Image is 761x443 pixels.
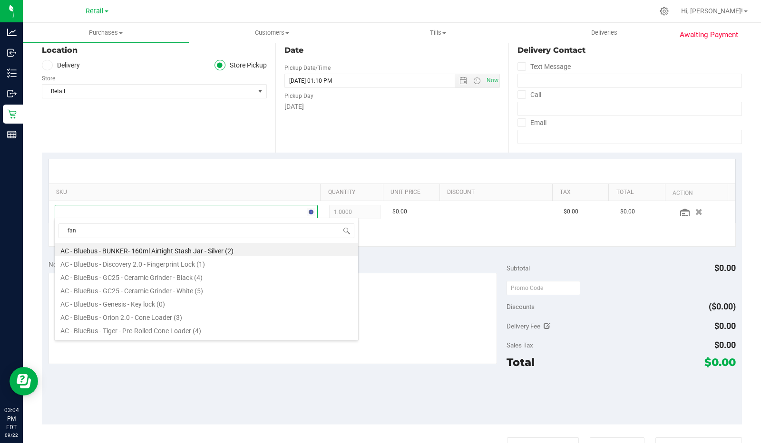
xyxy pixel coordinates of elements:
[189,29,354,37] span: Customers
[392,207,407,216] span: $0.00
[704,356,736,369] span: $0.00
[42,60,80,71] label: Delivery
[517,102,742,116] input: Format: (999) 999-9999
[390,189,436,196] a: Unit Price
[7,109,17,119] inline-svg: Retail
[517,74,742,88] input: Format: (999) 999-9999
[4,406,19,432] p: 03:04 PM EDT
[42,85,254,98] span: Retail
[254,85,266,98] span: select
[517,116,546,130] label: Email
[507,341,533,349] span: Sales Tax
[7,89,17,98] inline-svg: Outbound
[189,23,355,43] a: Customers
[447,189,548,196] a: Discount
[23,23,189,43] a: Purchases
[10,367,38,395] iframe: Resource center
[215,60,267,71] label: Store Pickup
[484,74,500,87] span: Set Current date
[49,260,95,268] span: Notes (optional)
[7,48,17,58] inline-svg: Inbound
[714,340,736,350] span: $0.00
[681,7,743,15] span: Hi, [PERSON_NAME]!
[284,92,313,100] label: Pickup Day
[284,64,331,72] label: Pickup Date/Time
[507,264,530,272] span: Subtotal
[284,45,500,56] div: Date
[56,189,317,196] a: SKU
[665,184,728,201] th: Action
[714,263,736,273] span: $0.00
[620,207,635,216] span: $0.00
[86,7,104,15] span: Retail
[517,60,571,74] label: Text Message
[578,29,630,37] span: Deliveries
[507,281,580,295] input: Promo Code
[507,298,535,315] span: Discounts
[564,207,578,216] span: $0.00
[521,23,687,43] a: Deliveries
[658,7,670,16] div: Manage settings
[355,23,521,43] a: Tills
[517,45,742,56] div: Delivery Contact
[507,322,540,330] span: Delivery Fee
[355,29,520,37] span: Tills
[7,28,17,37] inline-svg: Analytics
[284,102,500,112] div: [DATE]
[616,189,662,196] a: Total
[680,29,738,40] span: Awaiting Payment
[544,323,550,329] i: Edit Delivery Fee
[42,74,55,83] label: Store
[560,189,605,196] a: Tax
[23,29,189,37] span: Purchases
[709,301,736,311] span: ($0.00)
[469,77,485,85] span: Open the time view
[42,45,267,56] div: Location
[328,189,380,196] a: Quantity
[7,68,17,78] inline-svg: Inventory
[714,321,736,331] span: $0.00
[517,88,541,102] label: Call
[507,356,535,369] span: Total
[455,77,471,85] span: Open the date view
[7,130,17,139] inline-svg: Reports
[4,432,19,439] p: 09/22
